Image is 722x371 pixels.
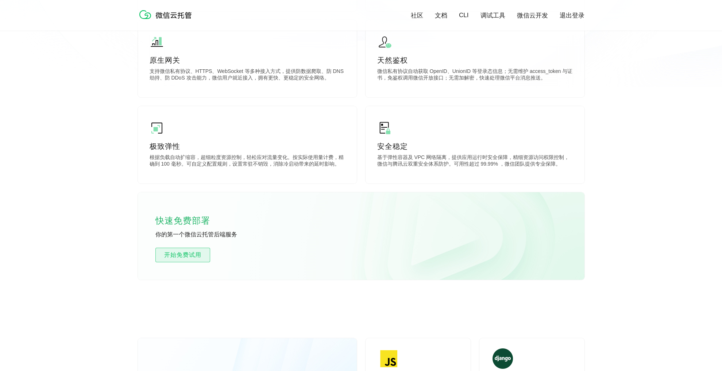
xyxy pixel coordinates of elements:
a: 调试工具 [480,11,505,20]
p: 支持微信私有协议、HTTPS、WebSocket 等多种接入方式，提供防数据爬取、防 DNS 劫持、防 DDoS 攻击能力，微信用户就近接入，拥有更快、更稳定的安全网络。 [150,68,345,83]
p: 根据负载自动扩缩容，超细粒度资源控制，轻松应对流量变化。按实际使用量计费，精确到 100 毫秒。可自定义配置规则，设置常驻不销毁，消除冷启动带来的延时影响。 [150,154,345,169]
a: 社区 [411,11,423,20]
img: 微信云托管 [138,7,196,22]
p: 基于弹性容器及 VPC 网络隔离，提供应用运行时安全保障，精细资源访问权限控制，微信与腾讯云双重安全体系防护。可用性超过 99.99% ，微信团队提供专业保障。 [377,154,573,169]
p: 微信私有协议自动获取 OpenID、UnionID 等登录态信息；无需维护 access_token 与证书，免鉴权调用微信开放接口；无需加解密，快速处理微信平台消息推送。 [377,68,573,83]
span: 开始免费试用 [156,251,210,259]
p: 快速免费部署 [155,213,228,228]
p: 安全稳定 [377,141,573,151]
a: 微信云托管 [138,17,196,23]
a: 微信云开发 [517,11,548,20]
p: 极致弹性 [150,141,345,151]
p: 你的第一个微信云托管后端服务 [155,231,265,239]
p: 天然鉴权 [377,55,573,65]
p: 原生网关 [150,55,345,65]
a: 文档 [435,11,447,20]
a: CLI [459,12,468,19]
a: 退出登录 [560,11,584,20]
